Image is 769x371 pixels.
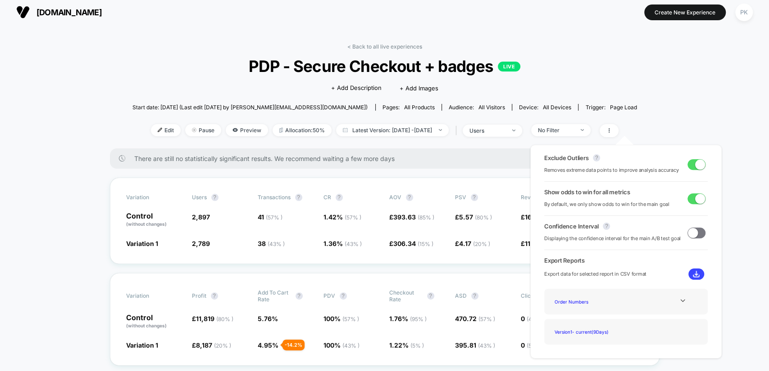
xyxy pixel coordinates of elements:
[226,124,268,136] span: Preview
[512,104,578,111] span: Device:
[192,213,210,221] span: 2,897
[14,5,105,19] button: [DOMAIN_NAME]
[389,213,434,221] span: £
[393,240,433,247] span: 306.34
[126,323,167,328] span: (without changes)
[544,154,588,161] span: Exclude Outliers
[603,223,610,230] button: ?
[393,213,434,221] span: 393.63
[126,212,183,228] p: Control
[521,341,542,349] span: 0
[389,240,433,247] span: £
[498,62,520,72] p: LIVE
[382,104,435,111] div: Pages:
[544,166,678,174] span: Removes extreme data points to improve analysis accuracy
[216,316,233,322] span: ( 80 % )
[521,292,537,299] span: Clicks
[478,316,495,322] span: ( 57 % )
[258,240,285,247] span: 38
[345,214,361,221] span: ( 57 % )
[418,241,433,247] span: ( 15 % )
[521,240,562,247] span: £
[342,342,359,349] span: ( 43 % )
[521,194,543,201] span: Revenue
[406,194,413,201] button: ?
[733,3,755,22] button: PK
[459,213,492,221] span: 5.57
[455,292,467,299] span: ASD
[449,104,505,111] div: Audience:
[158,57,612,76] span: PDP - Secure Checkout + badges
[323,194,331,201] span: CR
[455,213,492,221] span: £
[544,200,669,209] span: By default, we only show odds to win for the main goal
[593,154,600,161] button: ?
[389,194,401,201] span: AOV
[214,342,231,349] span: ( 20 % )
[336,124,449,136] span: Latest Version: [DATE] - [DATE]
[295,194,302,201] button: ?
[336,194,343,201] button: ?
[279,128,283,133] img: rebalance
[551,326,623,338] div: Version 1 - current ( 9 Days)
[345,241,362,247] span: ( 43 % )
[331,84,382,93] span: + Add Description
[296,292,303,299] button: ?
[126,194,176,201] span: Variation
[389,341,424,349] span: 1.22 %
[543,104,571,111] span: all devices
[439,129,442,131] img: end
[585,104,637,111] div: Trigger:
[258,341,278,349] span: 4.95 %
[544,234,681,243] span: Displaying the confidence interval for the main A/B test goal
[471,194,478,201] button: ?
[132,104,368,111] span: Start date: [DATE] (Last edit [DATE] by [PERSON_NAME][EMAIL_ADDRESS][DOMAIN_NAME])
[36,8,102,17] span: [DOMAIN_NAME]
[134,155,642,162] span: There are still no statistically significant results. We recommend waiting a few more days
[478,104,505,111] span: All Visitors
[323,341,359,349] span: 100 %
[538,127,574,134] div: No Filter
[258,194,291,201] span: Transactions
[475,214,492,221] span: ( 80 % )
[266,214,282,221] span: ( 57 % )
[544,188,630,196] span: Show odds to win for all metrics
[192,292,206,299] span: Profit
[196,315,233,322] span: 11,819
[735,4,753,21] div: PK
[343,128,348,132] img: calendar
[427,292,434,299] button: ?
[196,341,231,349] span: 8,187
[258,289,291,303] span: Add To Cart Rate
[126,341,158,349] span: Variation 1
[389,315,427,322] span: 1.76 %
[455,315,495,322] span: 470.72
[192,341,231,349] span: £
[473,241,490,247] span: ( 20 % )
[126,289,176,303] span: Variation
[211,194,218,201] button: ?
[544,270,646,278] span: Export data for selected report in CSV format
[158,128,162,132] img: edit
[126,314,183,329] p: Control
[644,4,726,20] button: Create New Experience
[323,315,359,322] span: 100 %
[610,104,637,111] span: Page Load
[455,240,490,247] span: £
[389,289,423,303] span: Checkout Rate
[400,85,438,92] span: + Add Images
[16,5,30,19] img: Visually logo
[323,213,361,221] span: 1.42 %
[342,316,359,322] span: ( 57 % )
[471,292,478,299] button: ?
[323,292,335,299] span: PDV
[410,342,424,349] span: ( 5 % )
[544,257,708,264] span: Export Reports
[455,341,495,349] span: 395.81
[551,295,623,308] div: Order Numbers
[211,292,218,299] button: ?
[459,240,490,247] span: 4.17
[521,315,544,322] span: 0
[581,129,584,131] img: end
[323,240,362,247] span: 1.36 %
